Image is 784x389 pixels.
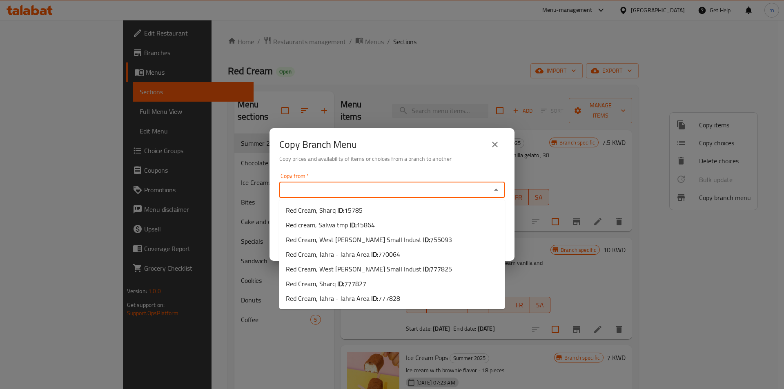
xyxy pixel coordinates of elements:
h6: Copy prices and availability of items or choices from a branch to another [279,154,505,163]
b: ID: [337,278,344,290]
span: Red Cream, Jahra - Jahra Area [286,249,400,259]
span: Red Cream, West [PERSON_NAME] Small Indust [286,264,452,274]
h2: Copy Branch Menu [279,138,357,151]
button: Close [490,184,502,196]
span: 770064 [378,248,400,260]
span: 777827 [344,278,366,290]
span: Red Cream, Jahra - Jahra Area [286,293,400,303]
b: ID: [337,204,344,216]
b: ID: [423,263,430,275]
span: 777828 [378,292,400,305]
button: close [485,135,505,154]
span: 755093 [430,233,452,246]
b: ID: [371,248,378,260]
span: 15864 [356,219,375,231]
b: ID: [371,292,378,305]
span: 15785 [344,204,363,216]
span: Red Cream, West [PERSON_NAME] Small Indust [286,235,452,245]
span: 777825 [430,263,452,275]
span: Red cream, Salwa tmp [286,220,375,230]
span: Red Cream, Sharq [286,279,366,289]
b: ID: [350,219,356,231]
span: Red Cream, Sharq [286,205,363,215]
b: ID: [423,233,430,246]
